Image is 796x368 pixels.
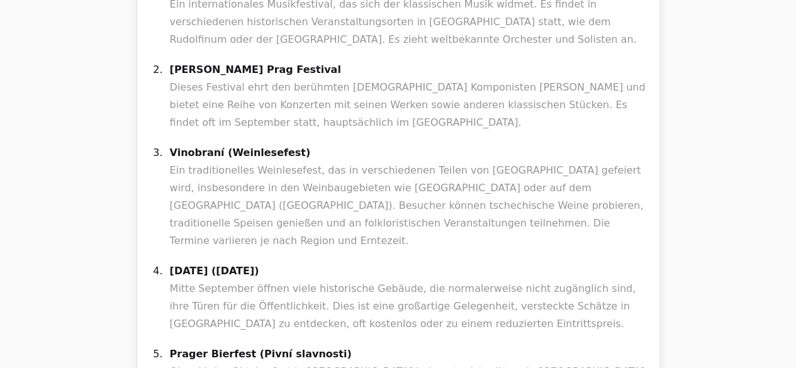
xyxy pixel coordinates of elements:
strong: [PERSON_NAME] Prag Festival [170,64,341,75]
p: Ein traditionelles Weinlesefest, das in verschiedenen Teilen von [GEOGRAPHIC_DATA] gefeiert wird,... [170,144,647,250]
p: Mitte September öffnen viele historische Gebäude, die normalerweise nicht zugänglich sind, ihre T... [170,262,647,333]
strong: Vinobraní (Weinlesefest) [170,147,311,159]
strong: Prager Bierfest (Pivní slavnosti) [170,348,352,360]
p: Dieses Festival ehrt den berühmten [DEMOGRAPHIC_DATA] Komponisten [PERSON_NAME] und bietet eine R... [170,61,647,131]
strong: [DATE] ([DATE]) [170,265,259,277]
